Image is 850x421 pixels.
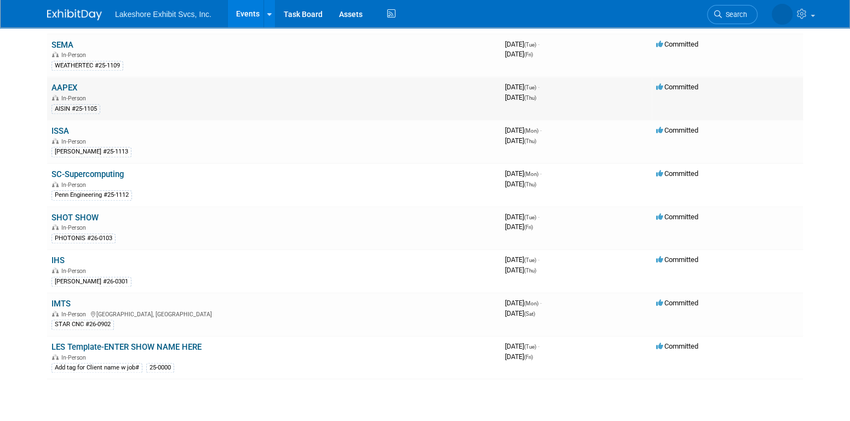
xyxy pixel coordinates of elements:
[524,95,536,101] span: (Thu)
[505,213,539,221] span: [DATE]
[505,255,539,264] span: [DATE]
[51,255,65,265] a: IHS
[51,126,69,136] a: ISSA
[505,126,542,134] span: [DATE]
[505,299,542,307] span: [DATE]
[524,300,538,306] span: (Mon)
[524,181,536,187] span: (Thu)
[505,352,533,361] span: [DATE]
[524,84,536,90] span: (Tue)
[61,311,89,318] span: In-Person
[52,268,59,273] img: In-Person Event
[51,83,77,93] a: AAPEX
[538,83,539,91] span: -
[52,181,59,187] img: In-Person Event
[524,311,535,317] span: (Sat)
[656,342,698,350] span: Committed
[51,40,73,50] a: SEMA
[524,257,536,263] span: (Tue)
[505,266,536,274] span: [DATE]
[540,126,542,134] span: -
[51,104,100,114] div: AISIN #25-1105
[115,10,211,19] span: Lakeshore Exhibit Svcs, Inc.
[524,171,538,177] span: (Mon)
[538,40,539,48] span: -
[656,83,698,91] span: Committed
[51,61,123,71] div: WEATHERTEC #25-1109
[52,311,59,316] img: In-Person Event
[524,354,533,360] span: (Fri)
[524,128,538,134] span: (Mon)
[505,169,542,178] span: [DATE]
[51,147,131,157] div: [PERSON_NAME] #25-1113
[146,363,174,373] div: 25-0000
[540,299,542,307] span: -
[505,50,533,58] span: [DATE]
[524,214,536,220] span: (Tue)
[524,42,536,48] span: (Tue)
[51,234,116,243] div: PHOTONIS #26-0103
[51,213,99,223] a: SHOT SHOW
[524,344,536,350] span: (Tue)
[52,138,59,144] img: In-Person Event
[505,223,533,231] span: [DATE]
[47,9,102,20] img: ExhibitDay
[524,268,536,274] span: (Thu)
[505,83,539,91] span: [DATE]
[540,169,542,178] span: -
[61,224,89,231] span: In-Person
[524,138,536,144] span: (Thu)
[51,363,142,373] div: Add tag for Client name w job#
[656,126,698,134] span: Committed
[61,354,89,361] span: In-Person
[538,213,539,221] span: -
[51,320,114,329] div: STAR CNC #26-0902
[505,180,536,188] span: [DATE]
[656,40,698,48] span: Committed
[656,169,698,178] span: Committed
[656,299,698,307] span: Committed
[707,5,757,24] a: Search
[772,4,792,25] img: MICHELLE MOYA
[524,52,533,58] span: (Fri)
[656,213,698,221] span: Committed
[61,268,89,275] span: In-Person
[538,342,539,350] span: -
[52,95,59,100] img: In-Person Event
[51,190,132,200] div: Penn Engineering #25-1112
[52,354,59,360] img: In-Person Event
[538,255,539,264] span: -
[61,181,89,189] span: In-Person
[656,255,698,264] span: Committed
[52,52,59,57] img: In-Person Event
[51,277,131,287] div: [PERSON_NAME] #26-0301
[505,342,539,350] span: [DATE]
[524,224,533,230] span: (Fri)
[51,169,124,179] a: SC-Supercomputing
[51,309,496,318] div: [GEOGRAPHIC_DATA], [GEOGRAPHIC_DATA]
[505,93,536,101] span: [DATE]
[61,95,89,102] span: In-Person
[505,136,536,145] span: [DATE]
[505,309,535,317] span: [DATE]
[722,10,747,19] span: Search
[51,342,202,352] a: LES Template-ENTER SHOW NAME HERE
[61,138,89,145] span: In-Person
[505,40,539,48] span: [DATE]
[52,224,59,230] img: In-Person Event
[61,52,89,59] span: In-Person
[51,299,71,309] a: IMTS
